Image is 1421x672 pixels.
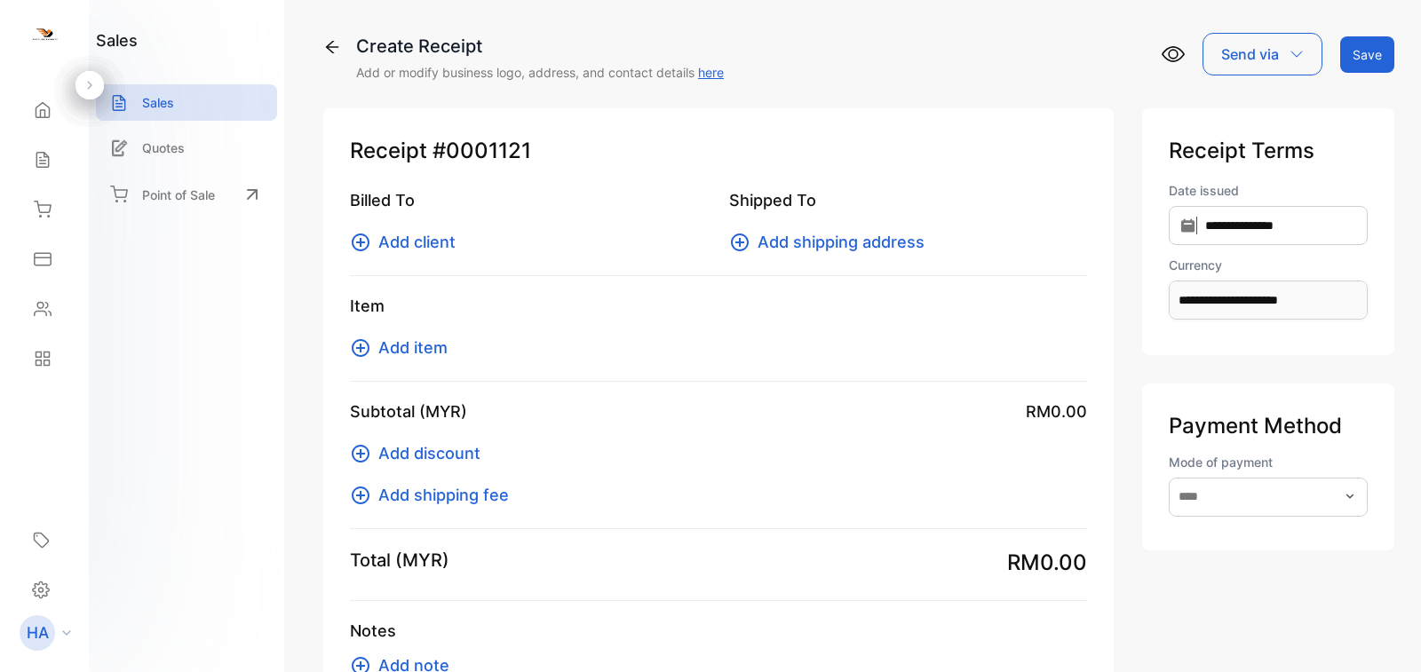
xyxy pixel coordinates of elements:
[758,230,925,254] span: Add shipping address
[1169,453,1368,471] label: Mode of payment
[350,188,708,212] p: Billed To
[378,441,480,465] span: Add discount
[31,23,58,50] img: logo
[350,441,491,465] button: Add discount
[378,336,448,360] span: Add item
[350,294,1087,318] p: Item
[378,483,509,507] span: Add shipping fee
[27,621,49,644] p: HA
[1203,33,1322,75] button: Send via
[350,336,458,360] button: Add item
[350,619,1087,643] p: Notes
[350,547,449,573] p: Total (MYR)
[1169,135,1368,167] p: Receipt Terms
[729,188,1087,212] p: Shipped To
[350,483,520,507] button: Add shipping fee
[1169,410,1368,442] p: Payment Method
[350,230,466,254] button: Add client
[698,65,724,80] a: here
[1346,597,1421,672] iframe: LiveChat chat widget
[96,28,138,52] h1: sales
[142,186,215,204] p: Point of Sale
[350,135,1087,167] p: Receipt
[1169,256,1368,274] label: Currency
[356,33,724,59] div: Create Receipt
[1221,43,1279,65] p: Send via
[356,63,724,82] p: Add or modify business logo, address, and contact details
[96,130,277,166] a: Quotes
[433,135,531,167] span: #0001121
[1026,399,1087,423] span: RM0.00
[142,138,185,157] p: Quotes
[96,175,277,214] a: Point of Sale
[96,84,277,121] a: Sales
[1169,181,1368,200] label: Date issued
[1340,36,1394,73] button: Save
[378,230,456,254] span: Add client
[350,399,467,423] p: Subtotal (MYR)
[729,230,935,254] button: Add shipping address
[1007,547,1087,579] span: RM0.00
[142,93,174,112] p: Sales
